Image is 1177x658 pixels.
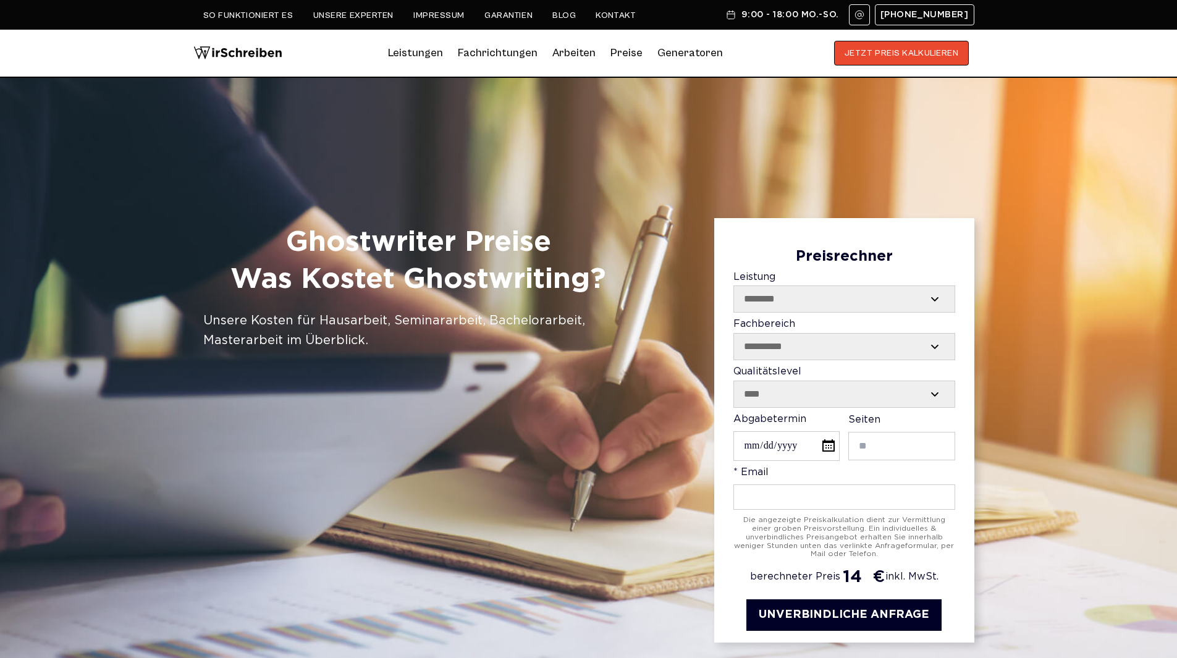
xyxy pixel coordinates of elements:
label: Fachbereich [733,319,955,360]
label: Leistung [733,272,955,313]
label: * Email [733,467,955,510]
select: Fachbereich [734,334,955,360]
button: UNVERBINDLICHE ANFRAGE [746,599,942,631]
h1: Ghostwriter Preise Was Kostet Ghostwriting? [203,224,634,298]
select: Qualitätslevel [734,381,955,407]
a: Kontakt [596,11,636,20]
label: Qualitätslevel [733,366,955,408]
span: 9:00 - 18:00 Mo.-So. [741,10,838,20]
a: So funktioniert es [203,11,293,20]
a: Fachrichtungen [458,43,538,63]
input: Abgabetermin [733,431,840,460]
a: Preise [610,46,643,59]
img: Schedule [725,10,736,20]
span: € [873,567,885,587]
a: Garantien [484,11,533,20]
a: [PHONE_NUMBER] [875,4,974,25]
a: Impressum [413,11,465,20]
a: Unsere Experten [313,11,394,20]
span: 14 [843,568,862,587]
a: Leistungen [388,43,443,63]
div: Die angezeigte Preiskalkulation dient zur Vermittlung einer groben Preisvorstellung. Ein individu... [733,516,955,559]
img: logo wirschreiben [193,41,282,65]
div: Unsere Kosten für Hausarbeit, Seminararbeit, Bachelorarbeit, Masterarbeit im Überblick. [203,311,634,350]
a: Arbeiten [552,43,596,63]
span: Seiten [848,415,880,424]
label: Abgabetermin [733,414,840,461]
input: * Email [733,484,955,510]
span: UNVERBINDLICHE ANFRAGE [759,610,929,620]
span: inkl. MwSt. [885,572,939,583]
form: Contact form [733,248,955,631]
img: Email [854,10,864,20]
span: [PHONE_NUMBER] [880,10,969,20]
select: Leistung [734,286,955,312]
span: berechneter Preis [750,572,840,583]
a: Generatoren [657,43,723,63]
div: Preisrechner [733,248,955,266]
a: Blog [552,11,576,20]
button: JETZT PREIS KALKULIEREN [834,41,969,65]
